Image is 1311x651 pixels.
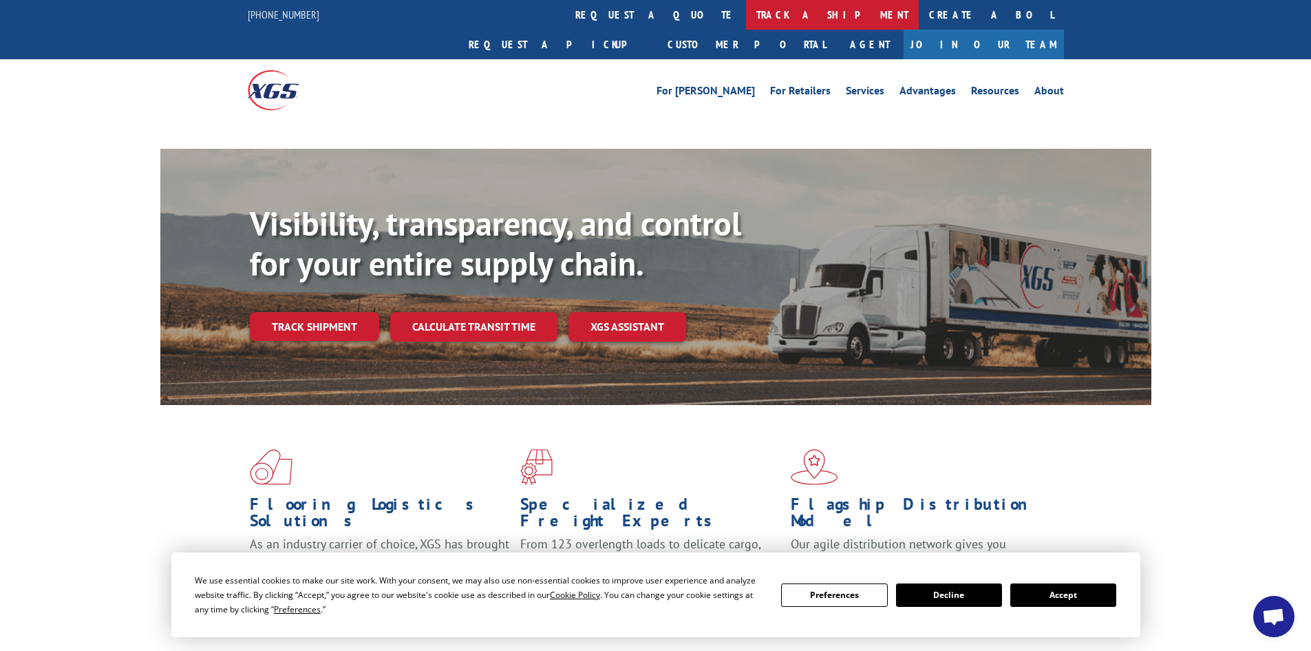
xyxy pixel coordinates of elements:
[657,85,755,101] a: For [PERSON_NAME]
[1034,85,1064,101] a: About
[770,85,831,101] a: For Retailers
[781,583,887,607] button: Preferences
[791,536,1044,568] span: Our agile distribution network gives you nationwide inventory management on demand.
[248,8,319,21] a: [PHONE_NUMBER]
[250,449,292,485] img: xgs-icon-total-supply-chain-intelligence-red
[971,85,1019,101] a: Resources
[550,589,600,601] span: Cookie Policy
[195,573,765,617] div: We use essential cookies to make our site work. With your consent, we may also use non-essential ...
[520,536,780,597] p: From 123 overlength loads to delicate cargo, our experienced staff knows the best way to move you...
[836,30,904,59] a: Agent
[250,202,741,285] b: Visibility, transparency, and control for your entire supply chain.
[791,496,1051,536] h1: Flagship Distribution Model
[171,552,1140,637] div: Cookie Consent Prompt
[568,312,686,342] a: XGS ASSISTANT
[250,536,509,585] span: As an industry carrier of choice, XGS has brought innovation and dedication to flooring logistics...
[1010,583,1116,607] button: Accept
[1253,596,1294,637] a: Open chat
[791,449,838,485] img: xgs-icon-flagship-distribution-model-red
[274,603,321,615] span: Preferences
[250,496,510,536] h1: Flooring Logistics Solutions
[458,30,657,59] a: Request a pickup
[657,30,836,59] a: Customer Portal
[896,583,1002,607] button: Decline
[520,449,553,485] img: xgs-icon-focused-on-flooring-red
[904,30,1064,59] a: Join Our Team
[899,85,956,101] a: Advantages
[390,312,557,342] a: Calculate transit time
[846,85,884,101] a: Services
[250,312,379,341] a: Track shipment
[520,496,780,536] h1: Specialized Freight Experts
